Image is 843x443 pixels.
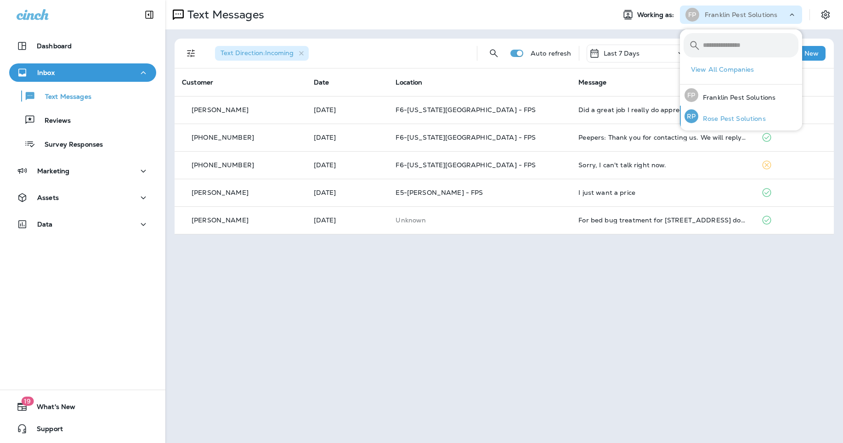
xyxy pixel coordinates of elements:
button: Dashboard [9,37,156,55]
button: Survey Responses [9,134,156,153]
p: Oct 11, 2025 01:46 PM [314,134,381,141]
p: [PHONE_NUMBER] [192,161,254,169]
p: Oct 12, 2025 11:16 AM [314,106,381,114]
div: Peepers: Thank you for contacting us. We will reply shortly! *By texting us, you agree to receive... [578,134,747,141]
div: Text Direction:Incoming [215,46,309,61]
button: FPFranklin Pest Solutions [680,85,802,106]
div: RP [685,109,698,123]
span: What's New [28,403,75,414]
button: Filters [182,44,200,62]
p: Marketing [37,167,69,175]
p: Assets [37,194,59,201]
p: Data [37,221,53,228]
div: Did a great job I really do appreciate him [578,106,747,114]
p: [PHONE_NUMBER] [192,134,254,141]
div: FP [685,8,699,22]
p: Text Messages [36,93,91,102]
span: Customer [182,78,213,86]
div: Sorry, I can't talk right now. [578,161,747,169]
button: RPRose Pest Solutions [680,106,802,127]
button: 19What's New [9,398,156,416]
p: Franklin Pest Solutions [705,11,777,18]
p: Auto refresh [531,50,571,57]
span: Support [28,425,63,436]
span: E5-[PERSON_NAME] - FPS [396,188,483,197]
p: Oct 7, 2025 03:12 PM [314,161,381,169]
button: Settings [817,6,834,23]
p: Last 7 Days [604,50,640,57]
span: Message [578,78,606,86]
button: Inbox [9,63,156,82]
p: Reviews [35,117,71,125]
p: Text Messages [184,8,264,22]
button: Reviews [9,110,156,130]
button: Data [9,215,156,233]
p: Oct 6, 2025 11:27 AM [314,216,381,224]
button: View All Companies [687,62,802,77]
p: Oct 7, 2025 11:17 AM [314,189,381,196]
span: F6-[US_STATE][GEOGRAPHIC_DATA] - FPS [396,106,536,114]
div: For bed bug treatment for 55368 Hollywood Blvd do u still have the quote on record [578,216,747,224]
button: Text Messages [9,86,156,106]
p: Survey Responses [35,141,103,149]
button: Collapse Sidebar [136,6,162,24]
button: Assets [9,188,156,207]
button: Search Messages [485,44,503,62]
span: Date [314,78,329,86]
button: Marketing [9,162,156,180]
span: Location [396,78,422,86]
p: [PERSON_NAME] [192,216,249,224]
p: Inbox [37,69,55,76]
p: New [804,50,819,57]
span: Working as: [637,11,676,19]
span: F6-[US_STATE][GEOGRAPHIC_DATA] - FPS [396,161,536,169]
div: I just want a price [578,189,747,196]
p: Franklin Pest Solutions [698,94,775,101]
p: Rose Pest Solutions [698,115,766,122]
div: FP [685,88,698,102]
span: Text Direction : Incoming [221,49,294,57]
p: [PERSON_NAME] [192,106,249,114]
p: This customer does not have a last location and the phone number they messaged is not assigned to... [396,216,564,224]
p: Dashboard [37,42,72,50]
span: 19 [21,397,34,406]
button: Support [9,420,156,438]
p: [PERSON_NAME] [192,189,249,196]
span: F6-[US_STATE][GEOGRAPHIC_DATA] - FPS [396,133,536,142]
